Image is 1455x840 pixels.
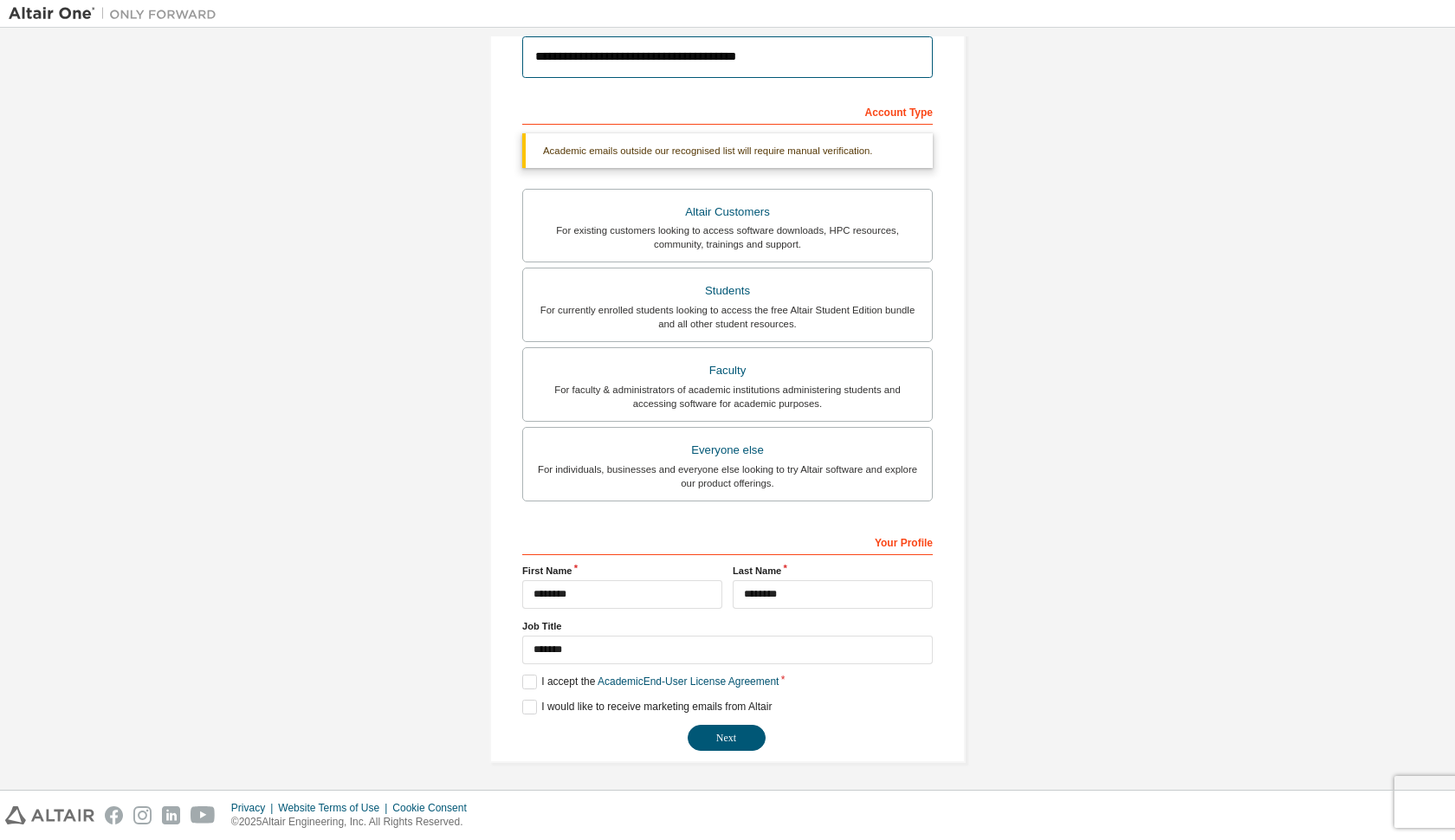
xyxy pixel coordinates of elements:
img: linkedin.svg [162,806,180,824]
label: Job Title [522,619,933,633]
label: First Name [522,564,722,578]
div: For currently enrolled students looking to access the free Altair Student Edition bundle and all ... [533,303,921,331]
div: For faculty & administrators of academic institutions administering students and accessing softwa... [533,383,921,410]
div: Cookie Consent [392,801,476,815]
img: altair_logo.svg [5,806,94,824]
a: Academic End-User License Agreement [598,675,779,688]
div: Students [533,279,921,303]
label: I accept the [522,675,779,689]
div: For individuals, businesses and everyone else looking to try Altair software and explore our prod... [533,462,921,490]
div: Academic emails outside our recognised list will require manual verification. [522,133,933,168]
button: Next [688,725,766,751]
div: Privacy [231,801,278,815]
div: Everyone else [533,438,921,462]
p: © 2025 Altair Engineering, Inc. All Rights Reserved. [231,815,477,830]
img: Altair One [9,5,225,23]
img: facebook.svg [105,806,123,824]
label: I would like to receive marketing emails from Altair [522,700,772,714]
label: Last Name [733,564,933,578]
div: Website Terms of Use [278,801,392,815]
div: For existing customers looking to access software downloads, HPC resources, community, trainings ... [533,223,921,251]
div: Faculty [533,359,921,383]
img: instagram.svg [133,806,152,824]
div: Altair Customers [533,200,921,224]
div: Account Type [522,97,933,125]
div: Your Profile [522,527,933,555]
img: youtube.svg [191,806,216,824]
